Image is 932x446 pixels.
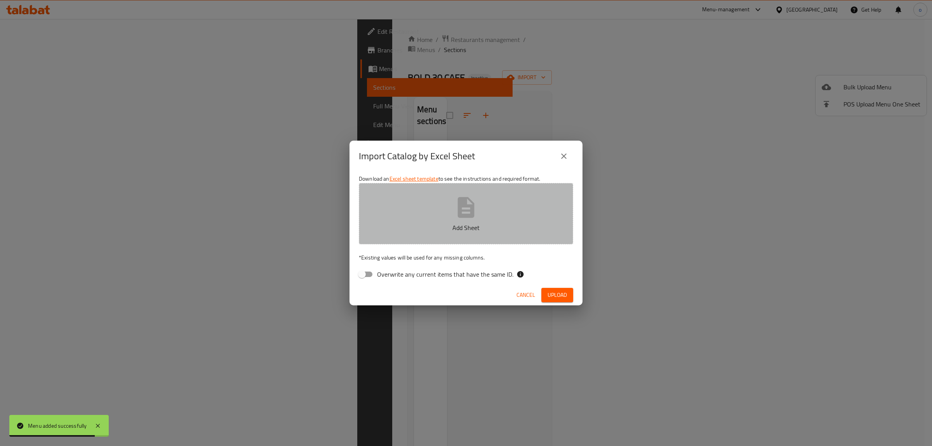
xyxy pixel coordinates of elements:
button: Add Sheet [359,183,573,244]
div: Download an to see the instructions and required format. [349,172,582,284]
a: Excel sheet template [389,174,438,184]
button: Upload [541,288,573,302]
button: close [555,147,573,166]
span: Cancel [516,290,535,300]
span: Overwrite any current items that have the same ID. [377,270,513,279]
p: Add Sheet [371,223,561,232]
p: Existing values will be used for any missing columns. [359,254,573,261]
span: Upload [548,290,567,300]
button: Cancel [513,288,538,302]
div: Menu added successfully [28,422,87,430]
svg: If the overwrite option isn't selected, then the items that match an existing ID will be ignored ... [516,270,524,278]
h2: Import Catalog by Excel Sheet [359,150,475,162]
